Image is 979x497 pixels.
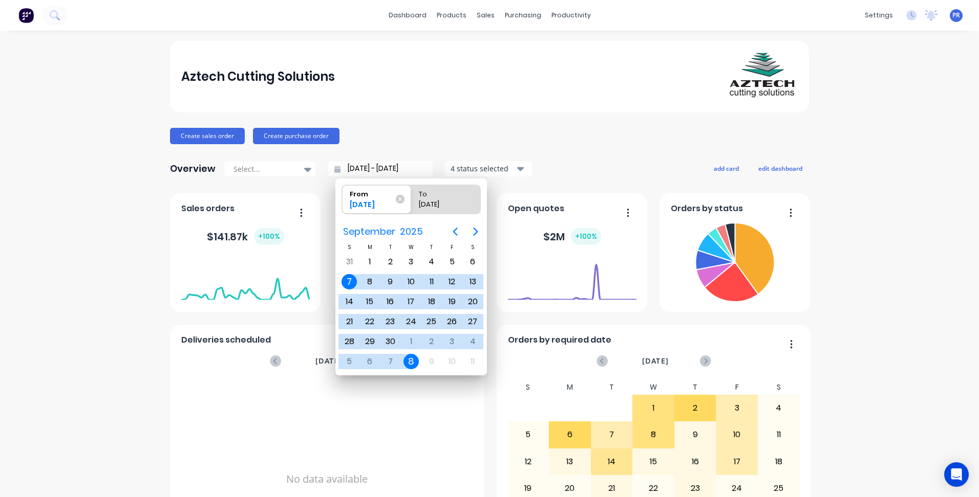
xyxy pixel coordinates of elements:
[340,222,397,241] span: September
[675,395,716,421] div: 2
[315,355,342,367] span: [DATE]
[362,294,377,309] div: Monday, September 15, 2025
[508,422,549,447] div: 5
[380,243,400,252] div: T
[254,228,284,245] div: + 100 %
[546,8,596,23] div: productivity
[444,354,460,369] div: Friday, October 10, 2025
[633,422,674,447] div: 8
[207,228,284,245] div: $ 141.87k
[401,243,421,252] div: W
[445,161,532,176] button: 4 status selected
[571,228,601,245] div: + 100 %
[403,334,419,349] div: Wednesday, October 1, 2025
[758,422,799,447] div: 11
[18,8,34,23] img: Factory
[500,8,546,23] div: purchasing
[382,294,398,309] div: Tuesday, September 16, 2025
[397,222,425,241] span: 2025
[445,221,465,242] button: Previous page
[758,380,800,395] div: S
[362,314,377,329] div: Monday, September 22, 2025
[181,202,235,215] span: Sales orders
[472,8,500,23] div: sales
[362,354,377,369] div: Monday, October 6, 2025
[424,274,439,289] div: Thursday, September 11, 2025
[508,202,564,215] span: Open quotes
[674,380,716,395] div: T
[442,243,462,252] div: F
[758,395,799,421] div: 4
[181,66,335,87] div: Aztech Cutting Solutions
[465,354,480,369] div: Saturday, October 11, 2025
[716,380,758,395] div: F
[591,380,633,395] div: T
[339,243,359,252] div: S
[444,294,460,309] div: Friday, September 19, 2025
[752,162,809,175] button: edit dashboard
[860,8,898,23] div: settings
[382,354,398,369] div: Tuesday, October 7, 2025
[444,314,460,329] div: Friday, September 26, 2025
[342,254,357,269] div: Sunday, August 31, 2025
[716,449,757,475] div: 17
[382,314,398,329] div: Tuesday, September 23, 2025
[465,274,480,289] div: Saturday, September 13, 2025
[549,380,591,395] div: M
[346,199,398,214] div: [DATE]
[549,422,590,447] div: 6
[432,8,472,23] div: products
[465,221,486,242] button: Next page
[465,294,480,309] div: Saturday, September 20, 2025
[170,128,245,144] button: Create sales order
[444,254,460,269] div: Friday, September 5, 2025
[342,294,357,309] div: Sunday, September 14, 2025
[424,294,439,309] div: Thursday, September 18, 2025
[170,159,216,179] div: Overview
[508,334,611,346] span: Orders by required date
[382,334,398,349] div: Tuesday, September 30, 2025
[465,334,480,349] div: Saturday, October 4, 2025
[342,314,357,329] div: Sunday, September 21, 2025
[444,274,460,289] div: Friday, September 12, 2025
[444,334,460,349] div: Friday, October 3, 2025
[675,422,716,447] div: 9
[944,462,969,487] div: Open Intercom Messenger
[424,354,439,369] div: Thursday, October 9, 2025
[384,8,432,23] a: dashboard
[403,254,419,269] div: Wednesday, September 3, 2025
[543,228,601,245] div: $ 2M
[633,449,674,475] div: 15
[642,355,669,367] span: [DATE]
[507,380,549,395] div: S
[403,274,419,289] div: Wednesday, September 10, 2025
[465,314,480,329] div: Saturday, September 27, 2025
[707,162,746,175] button: add card
[508,449,549,475] div: 12
[253,128,339,144] button: Create purchase order
[424,334,439,349] div: Thursday, October 2, 2025
[424,314,439,329] div: Thursday, September 25, 2025
[462,243,483,252] div: S
[726,41,798,112] img: Aztech Cutting Solutions
[591,449,632,475] div: 14
[758,449,799,475] div: 18
[671,202,743,215] span: Orders by status
[382,274,398,289] div: Tuesday, September 9, 2025
[549,449,590,475] div: 13
[424,254,439,269] div: Thursday, September 4, 2025
[465,254,480,269] div: Saturday, September 6, 2025
[716,395,757,421] div: 3
[633,395,674,421] div: 1
[415,185,467,199] div: To
[451,163,515,174] div: 4 status selected
[342,354,357,369] div: Sunday, October 5, 2025
[403,314,419,329] div: Wednesday, September 24, 2025
[675,449,716,475] div: 16
[591,422,632,447] div: 7
[421,243,442,252] div: T
[342,274,357,289] div: Sunday, September 7, 2025
[362,274,377,289] div: Monday, September 8, 2025
[403,294,419,309] div: Wednesday, September 17, 2025
[362,334,377,349] div: Monday, September 29, 2025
